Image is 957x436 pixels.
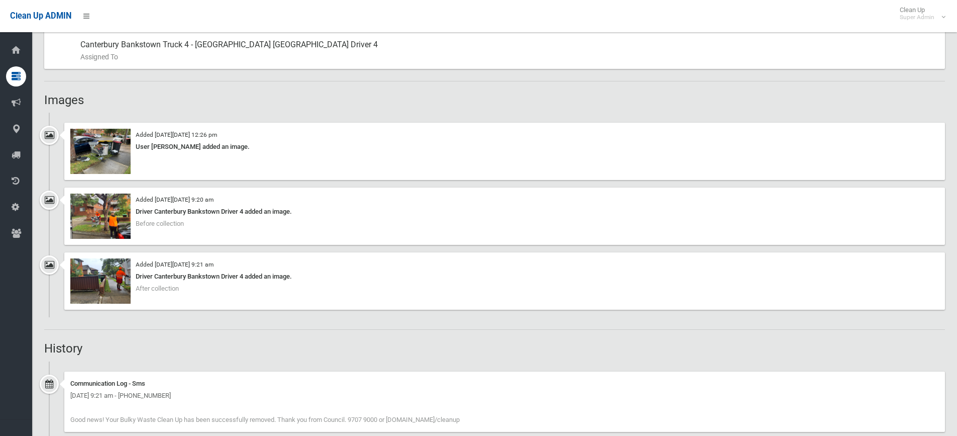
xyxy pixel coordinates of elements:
[70,390,939,402] div: [DATE] 9:21 am - [PHONE_NUMBER]
[70,258,131,304] img: 2025-04-3009.21.229021877176952414259.jpg
[70,194,131,239] img: 2025-04-3009.20.437015672470054938523.jpg
[136,261,214,268] small: Added [DATE][DATE] 9:21 am
[136,285,179,292] span: After collection
[70,378,939,390] div: Communication Log - Sms
[70,416,460,423] span: Good news! Your Bulky Waste Clean Up has been successfully removed. Thank you from Council. 9707 ...
[70,129,131,174] img: image.jpg
[900,14,934,21] small: Super Admin
[70,271,939,283] div: Driver Canterbury Bankstown Driver 4 added an image.
[895,6,944,21] span: Clean Up
[44,94,945,107] h2: Images
[136,131,217,138] small: Added [DATE][DATE] 12:26 pm
[80,33,937,69] div: Canterbury Bankstown Truck 4 - [GEOGRAPHIC_DATA] [GEOGRAPHIC_DATA] Driver 4
[70,206,939,218] div: Driver Canterbury Bankstown Driver 4 added an image.
[10,11,71,21] span: Clean Up ADMIN
[136,220,184,227] span: Before collection
[136,196,214,203] small: Added [DATE][DATE] 9:20 am
[70,141,939,153] div: User [PERSON_NAME] added an image.
[80,51,937,63] small: Assigned To
[44,342,945,355] h2: History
